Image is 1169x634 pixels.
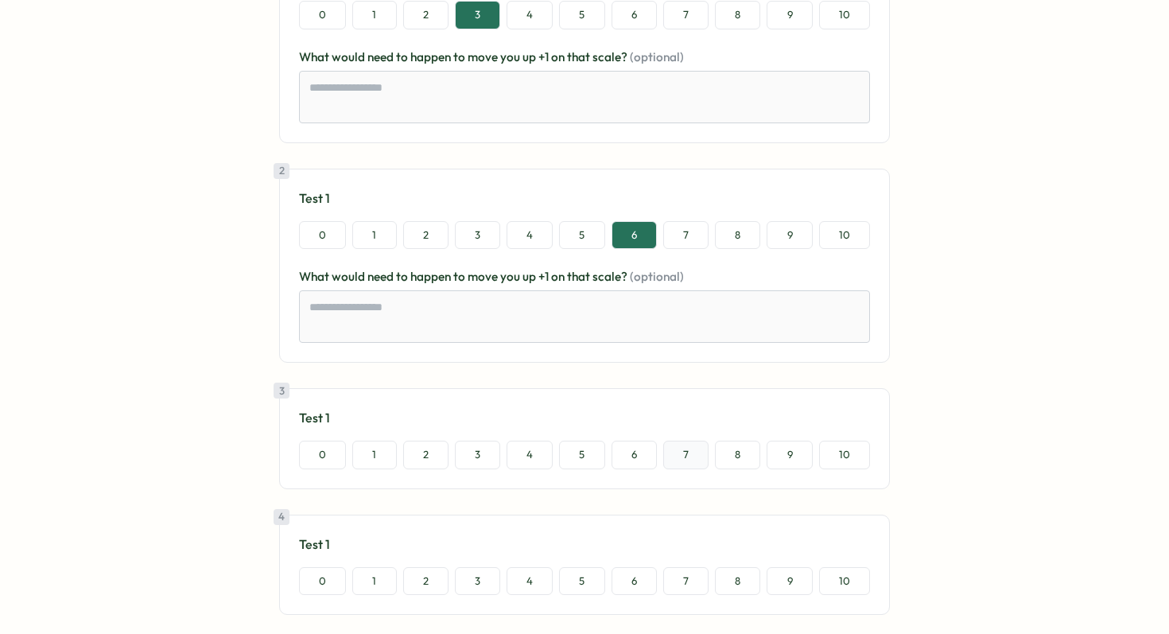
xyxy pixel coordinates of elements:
[592,49,630,64] span: scale?
[403,567,449,596] button: 2
[819,441,870,469] button: 10
[367,49,396,64] span: need
[453,269,468,284] span: to
[468,49,500,64] span: move
[663,441,709,469] button: 7
[299,269,332,284] span: What
[663,221,709,250] button: 7
[551,49,567,64] span: on
[767,1,812,29] button: 9
[819,221,870,250] button: 10
[403,441,449,469] button: 2
[332,49,367,64] span: would
[274,163,289,179] div: 2
[559,1,604,29] button: 5
[299,221,346,250] button: 0
[612,441,657,469] button: 6
[612,1,657,29] button: 6
[559,567,604,596] button: 5
[299,1,346,29] button: 0
[352,567,396,596] button: 1
[551,269,567,284] span: on
[507,1,553,29] button: 4
[767,441,812,469] button: 9
[299,189,870,208] p: Test 1
[819,567,870,596] button: 10
[592,269,630,284] span: scale?
[767,567,812,596] button: 9
[455,441,500,469] button: 3
[410,269,453,284] span: happen
[522,49,538,64] span: up
[612,221,657,250] button: 6
[299,408,870,428] p: Test 1
[274,509,289,525] div: 4
[663,567,709,596] button: 7
[299,49,332,64] span: What
[715,441,760,469] button: 8
[538,269,551,284] span: +1
[819,1,870,29] button: 10
[559,441,604,469] button: 5
[559,221,604,250] button: 5
[410,49,453,64] span: happen
[538,49,551,64] span: +1
[332,269,367,284] span: would
[507,441,553,469] button: 4
[715,1,760,29] button: 8
[767,221,812,250] button: 9
[630,49,684,64] span: (optional)
[352,221,396,250] button: 1
[567,269,592,284] span: that
[352,1,396,29] button: 1
[352,441,396,469] button: 1
[630,269,684,284] span: (optional)
[612,567,657,596] button: 6
[396,269,410,284] span: to
[455,567,500,596] button: 3
[299,441,346,469] button: 0
[367,269,396,284] span: need
[455,221,500,250] button: 3
[299,567,346,596] button: 0
[507,567,553,596] button: 4
[715,221,760,250] button: 8
[403,1,449,29] button: 2
[500,49,522,64] span: you
[396,49,410,64] span: to
[453,49,468,64] span: to
[403,221,449,250] button: 2
[715,567,760,596] button: 8
[299,535,870,554] p: Test 1
[455,1,500,29] button: 3
[468,269,500,284] span: move
[663,1,709,29] button: 7
[274,383,289,399] div: 3
[500,269,522,284] span: you
[522,269,538,284] span: up
[567,49,592,64] span: that
[507,221,553,250] button: 4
